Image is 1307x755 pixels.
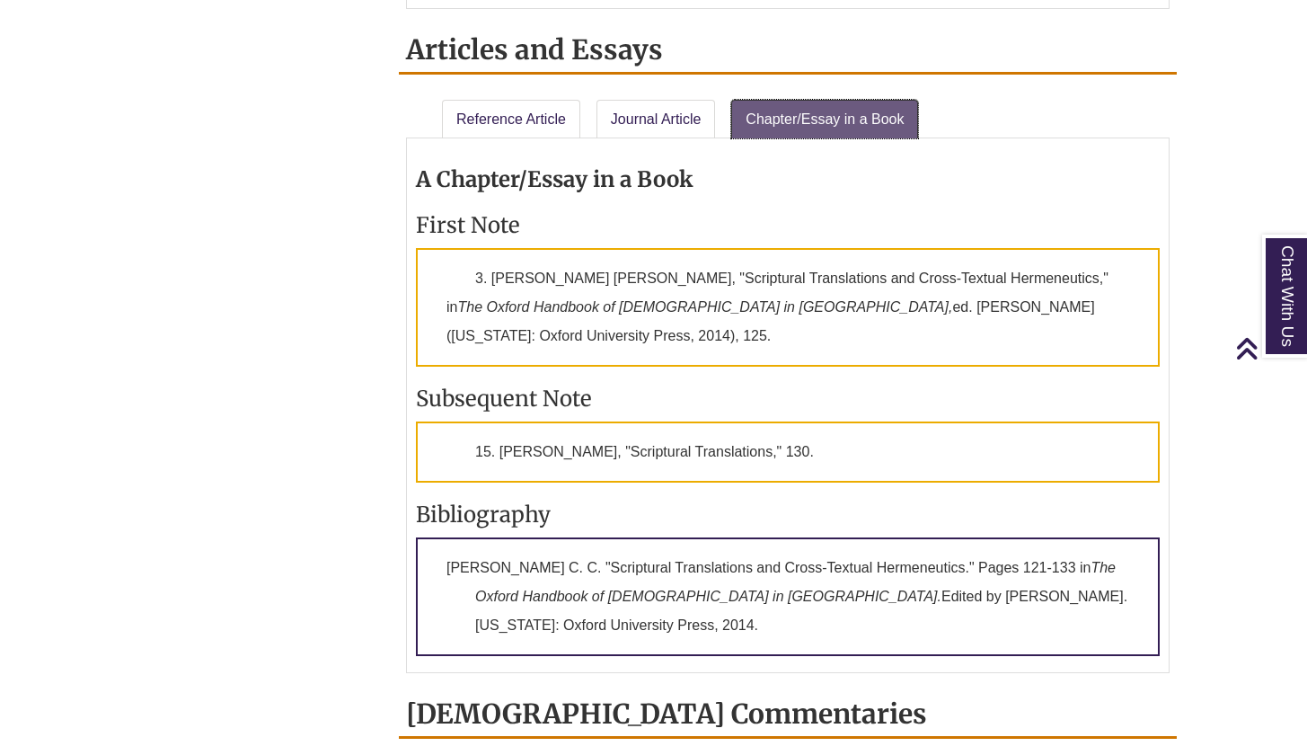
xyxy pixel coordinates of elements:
h3: First Note [416,211,1160,239]
em: The Oxford Handbook of [DEMOGRAPHIC_DATA] in [GEOGRAPHIC_DATA], [457,299,952,315]
h2: [DEMOGRAPHIC_DATA] Commentaries [399,691,1177,739]
p: 15. [PERSON_NAME], "Scriptural Translations," 130. [416,422,1160,483]
p: 3. [PERSON_NAME] [PERSON_NAME], "Scriptural Translations and Cross-Textual Hermeneutics," in ed. ... [416,248,1160,367]
a: Reference Article [442,100,580,139]
h3: Subsequent Note [416,385,1160,413]
h3: Bibliography [416,501,1160,528]
a: Journal Article [596,100,716,139]
strong: A Chapter/Essay in a Book [416,165,693,193]
a: Chapter/Essay in a Book [731,100,918,139]
h2: Articles and Essays [399,27,1177,75]
p: [PERSON_NAME] C. C. "Scriptural Translations and Cross-Textual Hermeneutics." Pages 121-133 in Ed... [416,537,1160,656]
a: Back to Top [1235,336,1303,360]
